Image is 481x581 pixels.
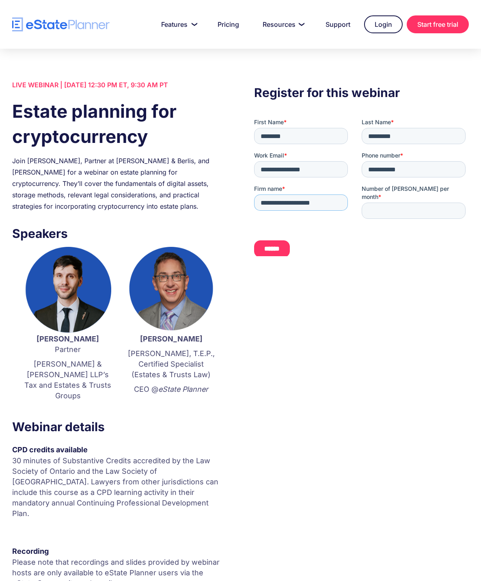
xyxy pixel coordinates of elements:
em: eState Planner [158,385,208,393]
strong: [PERSON_NAME] [140,335,203,343]
h3: Webinar details [12,417,227,436]
h1: Estate planning for cryptocurrency [12,99,227,149]
div: LIVE WEBINAR | [DATE] 12:30 PM ET, 9:30 AM PT [12,79,227,91]
strong: CPD credits available [12,445,88,454]
strong: [PERSON_NAME] [37,335,99,343]
p: 30 minutes of Substantive Credits accredited by the Law Society of Ontario and the Law Society of... [12,456,227,519]
div: Join [PERSON_NAME], Partner at [PERSON_NAME] & Berlis, and [PERSON_NAME] for a webinar on estate ... [12,155,227,212]
p: [PERSON_NAME] & [PERSON_NAME] LLP’s Tax and Estates & Trusts Groups [24,359,111,401]
h3: Register for this webinar [254,83,469,102]
p: ‍ [12,523,227,533]
div: Recording [12,546,227,557]
a: Pricing [208,16,249,32]
a: Features [151,16,204,32]
p: CEO @ [127,384,214,395]
a: Support [316,16,360,32]
a: Resources [253,16,312,32]
a: Start free trial [407,15,469,33]
a: home [12,17,110,32]
p: ‍ [127,399,214,409]
h3: Speakers [12,224,227,243]
a: Login [364,15,403,33]
p: Partner [24,334,111,355]
p: [PERSON_NAME], T.E.P., Certified Specialist (Estates & Trusts Law) [127,348,214,380]
iframe: Form 0 [254,118,469,256]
